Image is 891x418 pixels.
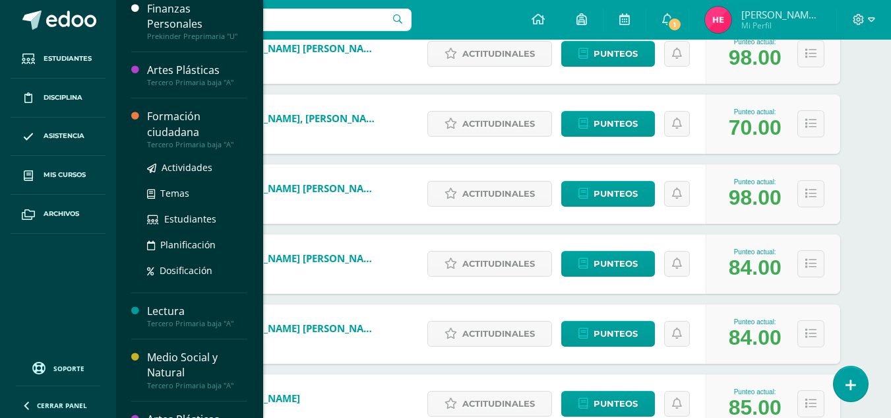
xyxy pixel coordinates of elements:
[147,1,247,32] div: Finanzas Personales
[147,63,247,87] a: Artes PlásticasTercero Primaria baja "A"
[147,109,247,149] a: Formación ciudadanaTercero Primaria baja "A"
[147,319,247,328] div: Tercero Primaria baja "A"
[222,252,380,265] a: [PERSON_NAME] [PERSON_NAME]
[147,304,247,319] div: Lectura
[222,125,380,136] span: 230093
[11,118,106,157] a: Asistencia
[11,40,106,79] a: Estudiantes
[729,256,782,280] div: 84.00
[561,181,655,207] a: Punteos
[594,182,638,206] span: Punteos
[594,322,638,346] span: Punteos
[147,1,247,41] a: Finanzas PersonalesPrekinder Preprimaria "U"
[222,182,380,195] a: [PERSON_NAME] [PERSON_NAME]
[561,111,655,137] a: Punteos
[53,364,84,373] span: Soporte
[729,116,782,140] div: 70.00
[729,318,782,326] div: Punteo actual:
[427,251,552,277] a: Actitudinales
[729,108,782,116] div: Punteo actual:
[11,79,106,118] a: Disciplina
[729,388,782,396] div: Punteo actual:
[16,359,100,376] a: Soporte
[222,322,380,335] a: [PERSON_NAME] [PERSON_NAME]
[427,41,552,67] a: Actitudinales
[147,160,247,175] a: Actividades
[160,187,189,199] span: Temas
[462,392,535,416] span: Actitudinales
[427,391,552,417] a: Actitudinales
[462,252,535,276] span: Actitudinales
[162,161,212,174] span: Actividades
[729,186,782,210] div: 98.00
[222,112,380,125] a: [PERSON_NAME], [PERSON_NAME]
[11,156,106,195] a: Mis cursos
[729,38,782,46] div: Punteo actual:
[160,238,216,251] span: Planificación
[125,9,412,31] input: Busca un usuario...
[222,195,380,206] span: 230094
[147,78,247,87] div: Tercero Primaria baja "A"
[594,252,638,276] span: Punteos
[44,131,84,141] span: Asistencia
[462,42,535,66] span: Actitudinales
[594,392,638,416] span: Punteos
[222,265,380,276] span: 230095
[44,53,92,64] span: Estudiantes
[164,213,216,225] span: Estudiantes
[147,140,247,149] div: Tercero Primaria baja "A"
[11,195,106,234] a: Archivos
[44,209,79,219] span: Archivos
[594,42,638,66] span: Punteos
[427,181,552,207] a: Actitudinales
[37,401,87,410] span: Cerrar panel
[147,32,247,41] div: Prekinder Preprimaria "U"
[462,182,535,206] span: Actitudinales
[147,350,247,390] a: Medio Social y NaturalTercero Primaria baja "A"
[729,248,782,256] div: Punteo actual:
[561,321,655,347] a: Punteos
[561,391,655,417] a: Punteos
[705,7,731,33] img: 2c6226ac58482c75ac54c37da905f948.png
[147,186,247,201] a: Temas
[729,326,782,350] div: 84.00
[147,63,247,78] div: Artes Plásticas
[160,264,212,277] span: Dosificación
[741,20,820,31] span: Mi Perfil
[594,112,638,136] span: Punteos
[44,92,82,103] span: Disciplina
[222,42,380,55] a: [PERSON_NAME] [PERSON_NAME]
[561,251,655,277] a: Punteos
[729,178,782,186] div: Punteo actual:
[147,237,247,252] a: Planificación
[147,211,247,226] a: Estudiantes
[222,335,380,346] span: 230096
[147,381,247,390] div: Tercero Primaria baja "A"
[222,55,380,66] span: 230092
[462,322,535,346] span: Actitudinales
[561,41,655,67] a: Punteos
[147,304,247,328] a: LecturaTercero Primaria baja "A"
[462,112,535,136] span: Actitudinales
[147,350,247,380] div: Medio Social y Natural
[667,17,682,32] span: 1
[729,46,782,70] div: 98.00
[427,111,552,137] a: Actitudinales
[147,109,247,139] div: Formación ciudadana
[44,170,86,180] span: Mis cursos
[427,321,552,347] a: Actitudinales
[741,8,820,21] span: [PERSON_NAME] [PERSON_NAME]
[147,263,247,278] a: Dosificación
